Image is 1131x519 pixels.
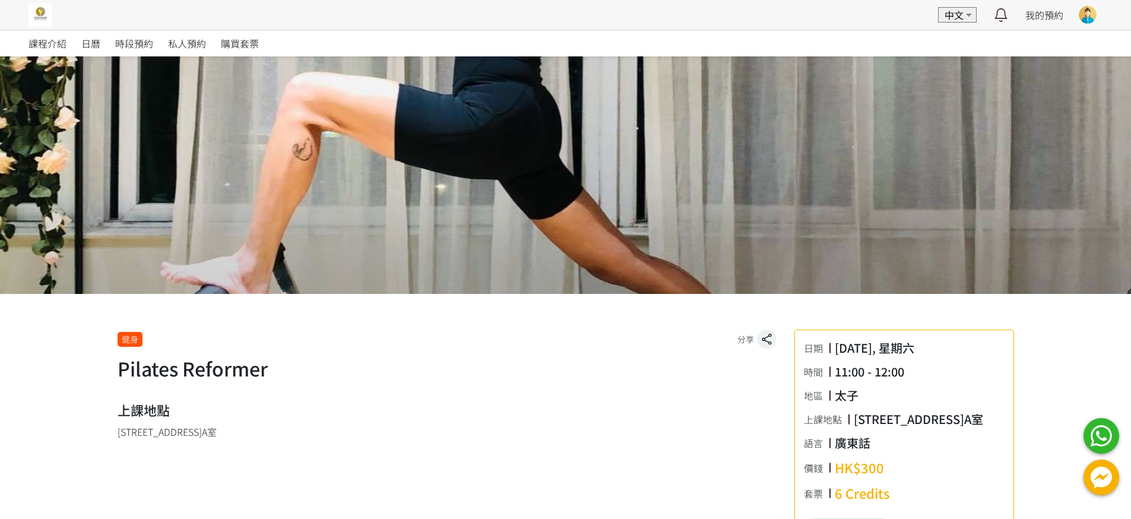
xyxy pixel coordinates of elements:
span: 課程介紹 [28,36,66,50]
div: 時間 [804,365,829,379]
div: 6 Credits [835,483,890,503]
span: 時段預約 [115,36,153,50]
div: [STREET_ADDRESS]A室 [854,410,983,428]
div: [STREET_ADDRESS]A室 [118,425,777,439]
div: 上課地點 [804,412,848,426]
span: 日曆 [81,36,100,50]
span: 私人預約 [168,36,206,50]
div: [DATE], 星期六 [835,339,914,357]
a: 時段預約 [115,30,153,56]
span: 分享 [737,333,754,346]
a: 購買套票 [221,30,259,56]
div: 價錢 [804,461,829,475]
a: 課程介紹 [28,30,66,56]
img: 2I6SeW5W6eYajyVCbz3oJhiE9WWz8sZcVXnArBrK.jpg [28,3,52,27]
a: 私人預約 [168,30,206,56]
div: 地區 [804,388,829,403]
div: 廣東話 [835,434,870,452]
div: 套票 [804,486,829,501]
h1: Pilates Reformer [118,354,777,382]
div: 11:00 - 12:00 [835,363,904,381]
span: 購買套票 [221,36,259,50]
div: 語言 [804,436,829,450]
div: 太子 [835,387,858,404]
a: 我的預約 [1025,8,1063,22]
h2: 上課地點 [118,400,777,420]
div: HK$300 [835,458,884,477]
div: 日期 [804,341,829,355]
a: 日曆 [81,30,100,56]
div: 健身 [118,332,142,347]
